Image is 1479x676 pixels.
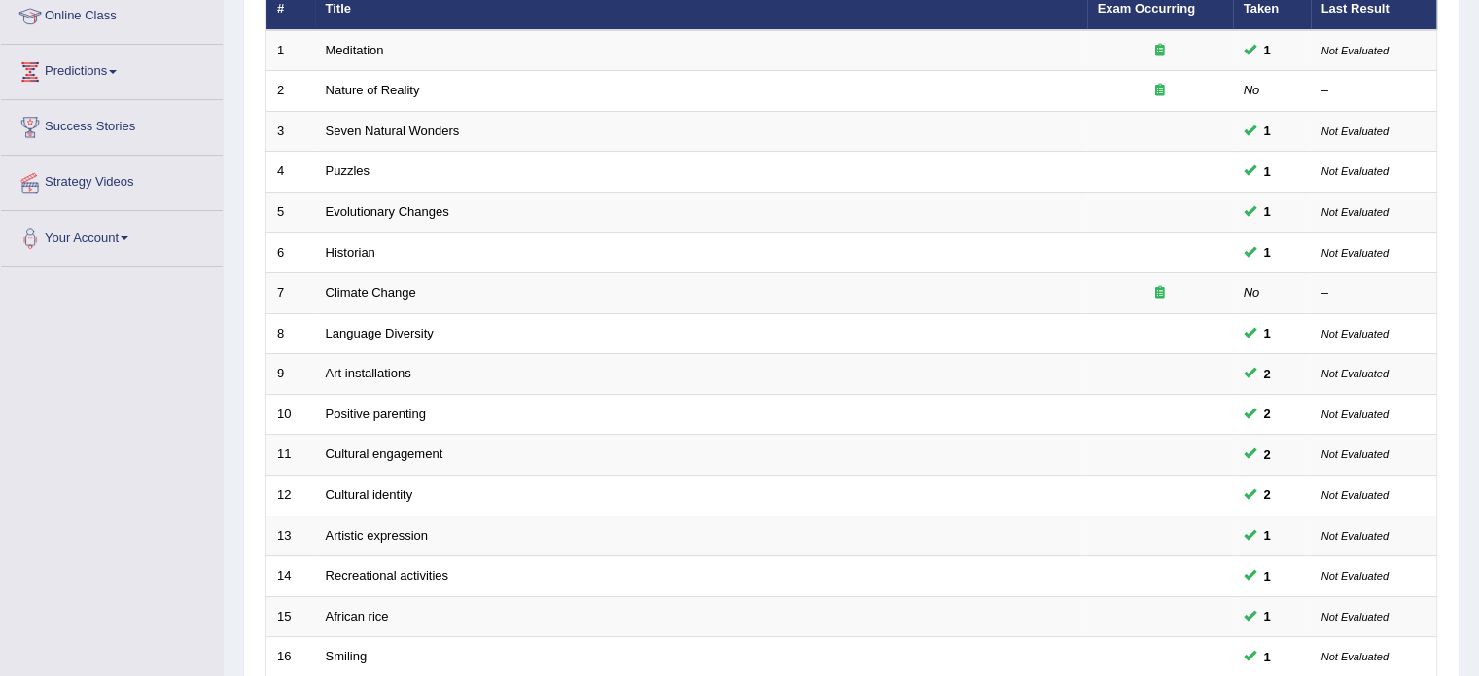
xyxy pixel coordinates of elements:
[1256,161,1279,182] span: You can still take this question
[1321,328,1389,339] small: Not Evaluated
[1,211,223,260] a: Your Account
[326,285,416,300] a: Climate Change
[266,71,315,112] td: 2
[1098,1,1195,16] a: Exam Occurring
[266,313,315,354] td: 8
[1321,165,1389,177] small: Not Evaluated
[1321,489,1389,501] small: Not Evaluated
[1256,121,1279,141] span: You can still take this question
[1256,484,1279,505] span: You can still take this question
[1256,566,1279,587] span: You can still take this question
[326,366,411,380] a: Art installations
[1321,82,1426,100] div: –
[326,204,449,219] a: Evolutionary Changes
[1098,284,1222,302] div: Exam occurring question
[1321,247,1389,259] small: Not Evaluated
[266,30,315,71] td: 1
[1,156,223,204] a: Strategy Videos
[1256,647,1279,667] span: You can still take this question
[1256,525,1279,546] span: You can still take this question
[1256,606,1279,626] span: You can still take this question
[326,649,368,663] a: Smiling
[1098,82,1222,100] div: Exam occurring question
[266,232,315,273] td: 6
[1321,530,1389,542] small: Not Evaluated
[326,487,413,502] a: Cultural identity
[326,124,460,138] a: Seven Natural Wonders
[1244,83,1260,97] em: No
[1244,285,1260,300] em: No
[326,43,384,57] a: Meditation
[1256,323,1279,343] span: You can still take this question
[1256,445,1279,465] span: You can still take this question
[1321,570,1389,582] small: Not Evaluated
[1321,45,1389,56] small: Not Evaluated
[1098,42,1222,60] div: Exam occurring question
[266,435,315,476] td: 11
[266,475,315,516] td: 12
[1256,201,1279,222] span: You can still take this question
[326,163,370,178] a: Puzzles
[1256,404,1279,424] span: You can still take this question
[1321,284,1426,302] div: –
[326,326,434,340] a: Language Diversity
[1,100,223,149] a: Success Stories
[326,568,448,583] a: Recreational activities
[1321,409,1389,420] small: Not Evaluated
[326,245,375,260] a: Historian
[326,446,443,461] a: Cultural engagement
[1321,206,1389,218] small: Not Evaluated
[266,354,315,395] td: 9
[326,609,389,623] a: African rice
[326,407,426,421] a: Positive parenting
[1321,651,1389,662] small: Not Evaluated
[266,273,315,314] td: 7
[326,528,428,543] a: Artistic expression
[266,556,315,597] td: 14
[266,596,315,637] td: 15
[266,516,315,556] td: 13
[1256,40,1279,60] span: You can still take this question
[266,394,315,435] td: 10
[1256,242,1279,263] span: You can still take this question
[1321,611,1389,623] small: Not Evaluated
[266,111,315,152] td: 3
[266,152,315,193] td: 4
[266,193,315,233] td: 5
[1,45,223,93] a: Predictions
[1321,368,1389,379] small: Not Evaluated
[1321,125,1389,137] small: Not Evaluated
[1256,364,1279,384] span: You can still take this question
[1321,448,1389,460] small: Not Evaluated
[326,83,420,97] a: Nature of Reality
